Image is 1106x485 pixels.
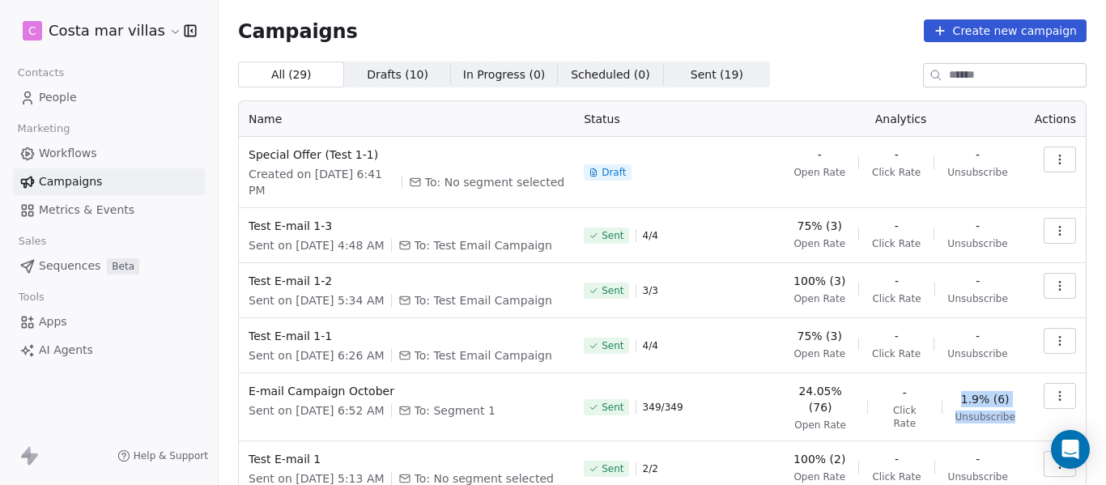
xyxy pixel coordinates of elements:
[976,451,980,467] span: -
[39,202,134,219] span: Metrics & Events
[11,117,77,141] span: Marketing
[602,229,623,242] span: Sent
[895,328,899,344] span: -
[948,292,1008,305] span: Unsubscribe
[13,168,205,195] a: Campaigns
[28,23,36,39] span: C
[1025,101,1086,137] th: Actions
[39,313,67,330] span: Apps
[39,257,100,274] span: Sequences
[793,166,845,179] span: Open Rate
[11,285,51,309] span: Tools
[39,173,102,190] span: Campaigns
[976,147,980,163] span: -
[249,237,385,253] span: Sent on [DATE] 4:48 AM
[13,337,205,364] a: AI Agents
[872,292,921,305] span: Click Rate
[872,237,921,250] span: Click Rate
[872,347,921,360] span: Click Rate
[955,411,1015,423] span: Unsubscribe
[39,89,77,106] span: People
[13,197,205,223] a: Metrics & Events
[924,19,1087,42] button: Create new campaign
[793,470,845,483] span: Open Rate
[249,292,385,308] span: Sent on [DATE] 5:34 AM
[643,339,658,352] span: 4 / 4
[786,383,854,415] span: 24.05% (76)
[39,145,97,162] span: Workflows
[691,66,743,83] span: Sent ( 19 )
[798,218,842,234] span: 75% (3)
[976,328,980,344] span: -
[249,402,385,419] span: Sent on [DATE] 6:52 AM
[1051,430,1090,469] div: Open Intercom Messenger
[643,229,658,242] span: 4 / 4
[602,284,623,297] span: Sent
[11,61,71,85] span: Contacts
[249,328,564,344] span: Test E-mail 1-1
[13,84,205,111] a: People
[643,284,658,297] span: 3 / 3
[818,147,822,163] span: -
[367,66,428,83] span: Drafts ( 10 )
[895,147,899,163] span: -
[961,391,1010,407] span: 1.9% (6)
[602,339,623,352] span: Sent
[574,101,776,137] th: Status
[415,292,552,308] span: To: Test Email Campaign
[903,385,907,401] span: -
[13,308,205,335] a: Apps
[895,451,899,467] span: -
[249,347,385,364] span: Sent on [DATE] 6:26 AM
[463,66,546,83] span: In Progress ( 0 )
[976,273,980,289] span: -
[798,328,842,344] span: 75% (3)
[947,166,1007,179] span: Unsubscribe
[415,237,552,253] span: To: Test Email Campaign
[13,140,205,167] a: Workflows
[415,347,552,364] span: To: Test Email Campaign
[947,237,1007,250] span: Unsubscribe
[793,237,845,250] span: Open Rate
[39,342,93,359] span: AI Agents
[19,17,172,45] button: CCosta mar villas
[249,166,395,198] span: Created on [DATE] 6:41 PM
[49,20,165,41] span: Costa mar villas
[793,347,845,360] span: Open Rate
[793,451,845,467] span: 100% (2)
[134,449,208,462] span: Help & Support
[249,383,564,399] span: E-mail Campaign October
[249,451,564,467] span: Test E-mail 1
[249,273,564,289] span: Test E-mail 1-2
[239,101,574,137] th: Name
[238,19,358,42] span: Campaigns
[794,419,846,432] span: Open Rate
[793,273,845,289] span: 100% (3)
[11,229,53,253] span: Sales
[643,401,683,414] span: 349 / 349
[602,462,623,475] span: Sent
[107,258,139,274] span: Beta
[881,404,928,430] span: Click Rate
[249,147,564,163] span: Special Offer (Test 1-1)
[643,462,658,475] span: 2 / 2
[602,166,626,179] span: Draft
[425,174,564,190] span: To: No segment selected
[415,402,496,419] span: To: Segment 1
[895,273,899,289] span: -
[117,449,208,462] a: Help & Support
[249,218,564,234] span: Test E-mail 1-3
[571,66,650,83] span: Scheduled ( 0 )
[976,218,980,234] span: -
[776,101,1025,137] th: Analytics
[947,347,1007,360] span: Unsubscribe
[872,166,921,179] span: Click Rate
[793,292,845,305] span: Open Rate
[602,401,623,414] span: Sent
[13,253,205,279] a: SequencesBeta
[948,470,1008,483] span: Unsubscribe
[872,470,921,483] span: Click Rate
[895,218,899,234] span: -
